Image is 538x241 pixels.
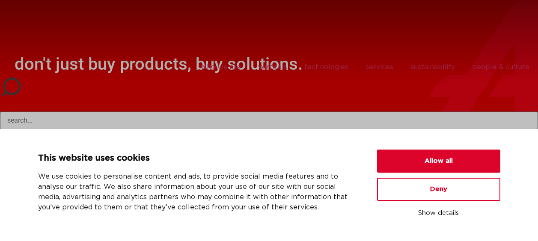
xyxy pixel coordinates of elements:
p: We use cookies to personalise content and ads, to provide social media features and to analyse ou... [38,171,357,212]
button: Allow all [377,150,500,173]
button: Deny [377,178,500,201]
a: who we are [192,57,250,77]
a: technologies [296,57,357,77]
button: Show details [377,206,500,220]
a: people & culture [464,57,538,77]
a: verticals [250,57,296,77]
p: This website uses cookies [38,152,357,165]
a: sustainability [402,57,464,77]
a: services [357,57,402,77]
